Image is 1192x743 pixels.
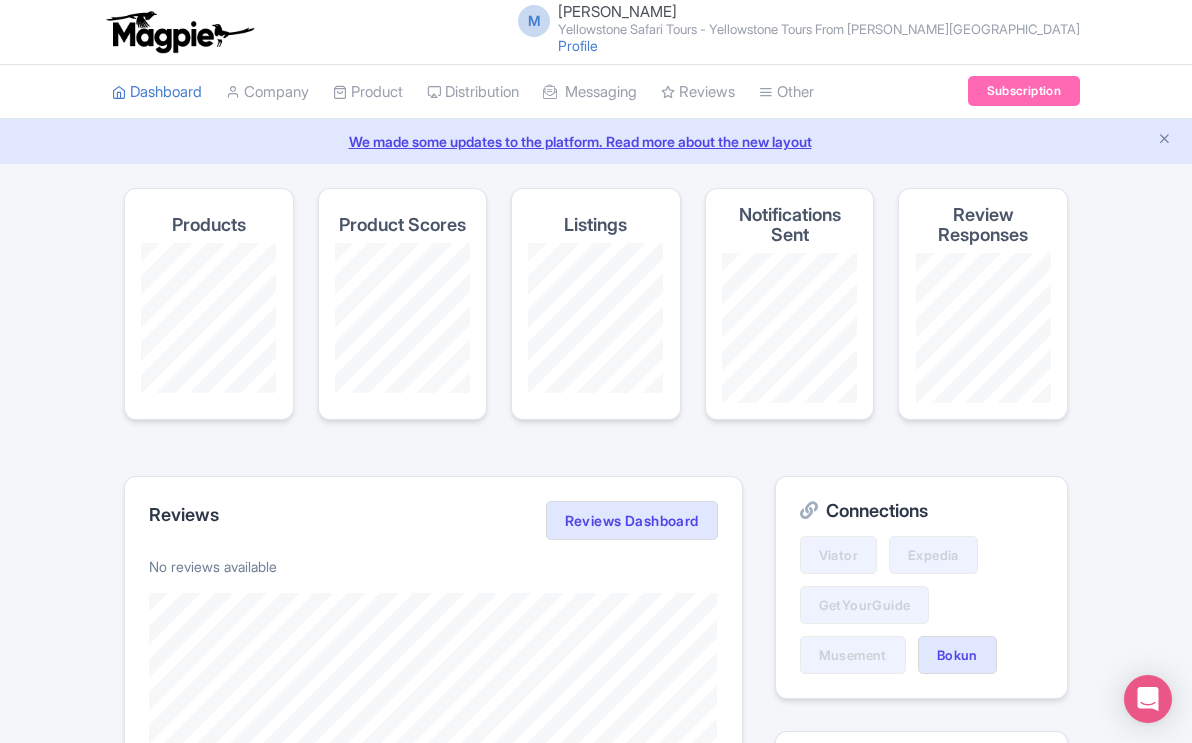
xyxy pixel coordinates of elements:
span: [PERSON_NAME] [558,2,677,21]
h4: Product Scores [339,215,466,235]
a: Dashboard [112,65,202,120]
small: Yellowstone Safari Tours - Yellowstone Tours From [PERSON_NAME][GEOGRAPHIC_DATA] [558,23,1080,36]
h2: Connections [800,501,1043,521]
a: Bokun [918,636,997,674]
a: Distribution [427,65,519,120]
h2: Reviews [149,505,219,525]
span: M [518,5,550,37]
a: Other [759,65,814,120]
a: Reviews [661,65,735,120]
a: Product [333,65,403,120]
a: Reviews Dashboard [546,501,718,541]
a: Viator [800,536,877,574]
h4: Review Responses [915,205,1051,245]
a: Musement [800,636,906,674]
div: Open Intercom Messenger [1124,675,1172,723]
img: logo-ab69f6fb50320c5b225c76a69d11143b.png [102,10,257,54]
a: We made some updates to the platform. Read more about the new layout [12,131,1180,152]
h4: Notifications Sent [722,205,858,245]
a: Subscription [968,76,1080,106]
h4: Listings [564,215,627,235]
h4: Products [172,215,246,235]
a: Messaging [543,65,637,120]
a: M [PERSON_NAME] Yellowstone Safari Tours - Yellowstone Tours From [PERSON_NAME][GEOGRAPHIC_DATA] [506,4,1080,36]
a: Company [226,65,309,120]
button: Close announcement [1157,129,1172,152]
a: Expedia [889,536,978,574]
a: Profile [558,37,598,54]
a: GetYourGuide [800,586,930,624]
p: No reviews available [149,556,718,577]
